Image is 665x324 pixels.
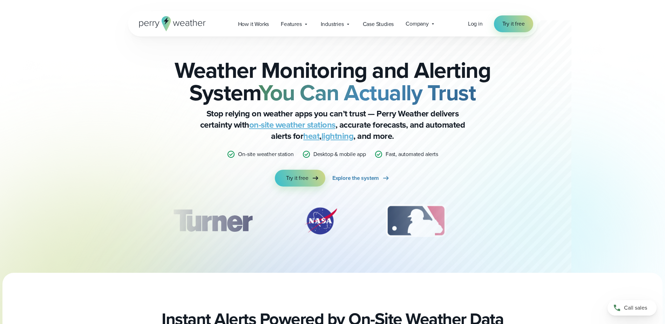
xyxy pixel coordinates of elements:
[192,108,473,142] p: Stop relying on weather apps you can’t trust — Perry Weather delivers certainty with , accurate f...
[281,20,301,28] span: Features
[259,76,476,109] strong: You Can Actually Trust
[502,20,525,28] span: Try it free
[363,20,394,28] span: Case Studies
[468,20,483,28] a: Log in
[624,304,647,312] span: Call sales
[321,130,354,142] a: lightning
[238,150,293,158] p: On-site weather station
[487,203,543,238] img: PGA.svg
[386,150,438,158] p: Fast, automated alerts
[332,170,390,187] a: Explore the system
[163,203,262,238] img: Turner-Construction_1.svg
[357,17,400,31] a: Case Studies
[163,203,502,242] div: slideshow
[379,203,453,238] img: MLB.svg
[321,20,344,28] span: Industries
[303,130,319,142] a: heat
[249,119,335,131] a: on-site weather stations
[313,150,366,158] p: Desktop & mobile app
[332,174,379,182] span: Explore the system
[379,203,453,238] div: 3 of 12
[163,59,502,104] h2: Weather Monitoring and Alerting System
[238,20,269,28] span: How it Works
[163,203,262,238] div: 1 of 12
[286,174,308,182] span: Try it free
[232,17,275,31] a: How it Works
[494,15,533,32] a: Try it free
[275,170,325,187] a: Try it free
[296,203,345,238] img: NASA.svg
[406,20,429,28] span: Company
[608,300,657,316] a: Call sales
[487,203,543,238] div: 4 of 12
[296,203,345,238] div: 2 of 12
